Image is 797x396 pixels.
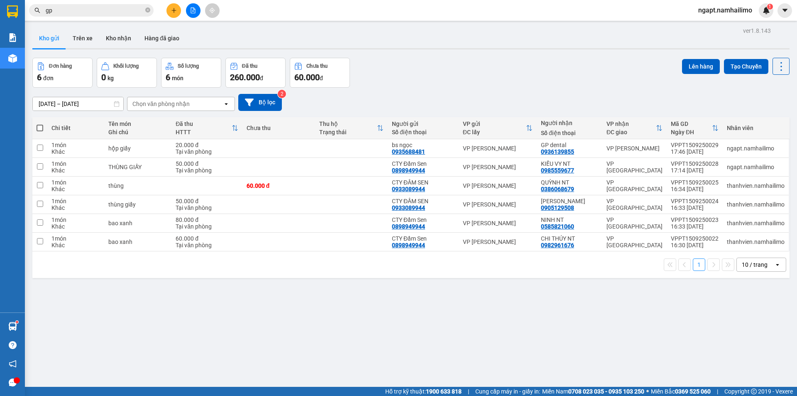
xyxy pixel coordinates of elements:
button: Lên hàng [682,59,720,74]
div: CTY Đầm Sen [392,216,455,223]
div: Thu hộ [319,121,377,127]
div: VP [PERSON_NAME] [463,145,533,152]
th: Toggle SortBy [315,117,388,139]
span: copyright [751,389,757,394]
div: VP [GEOGRAPHIC_DATA] [606,160,663,174]
div: hộp giấy [108,145,167,152]
input: Tìm tên, số ĐT hoặc mã đơn [46,6,144,15]
div: VP [PERSON_NAME] [463,182,533,189]
div: Số điện thoại [392,129,455,135]
div: CTY Đầm Sen [392,160,455,167]
button: Số lượng6món [161,58,221,88]
div: VP [GEOGRAPHIC_DATA] [606,179,663,192]
button: Đơn hàng6đơn [32,58,93,88]
div: Tại văn phòng [176,242,238,248]
div: Khác [51,167,100,174]
div: 1 món [51,235,100,242]
div: Tại văn phòng [176,167,238,174]
span: đơn [43,75,54,81]
div: 20.000 đ [176,142,238,148]
div: Tại văn phòng [176,223,238,230]
th: Toggle SortBy [459,117,537,139]
span: Hỗ trợ kỹ thuật: [385,387,462,396]
div: VP nhận [606,121,656,127]
span: 60.000 [294,72,320,82]
button: Kho gửi [32,28,66,48]
div: VP [GEOGRAPHIC_DATA] [606,235,663,248]
div: VP [GEOGRAPHIC_DATA] [606,216,663,230]
div: 50.000 đ [176,198,238,204]
div: Chi tiết [51,125,100,131]
button: 1 [693,258,705,271]
span: Miền Bắc [651,387,711,396]
div: 16:33 [DATE] [671,223,719,230]
div: NINH NT [541,216,598,223]
button: Tạo Chuyến [724,59,768,74]
div: Đã thu [242,63,257,69]
div: Người nhận [541,120,598,126]
div: 0933089944 [392,204,425,211]
span: message [9,379,17,386]
sup: 1 [16,321,18,323]
div: VP [PERSON_NAME] [463,239,533,245]
div: Chọn văn phòng nhận [132,100,190,108]
img: logo-vxr [7,5,18,18]
span: close-circle [145,7,150,12]
div: 16:34 [DATE] [671,186,719,192]
div: 0585821060 [541,223,574,230]
button: file-add [186,3,200,18]
div: KIỀU VY NT [541,160,598,167]
button: Chưa thu60.000đ [290,58,350,88]
sup: 1 [767,4,773,10]
div: thùng [108,182,167,189]
span: đ [260,75,263,81]
div: 1 món [51,142,100,148]
div: Nhân viên [727,125,785,131]
span: 6 [37,72,42,82]
div: bao xanh [108,220,167,226]
div: Khác [51,242,100,248]
div: ngapt.namhailimo [727,145,785,152]
span: Cung cấp máy in - giấy in: [475,387,540,396]
div: thanhvien.namhailimo [727,182,785,189]
button: Kho nhận [99,28,138,48]
div: 1 món [51,160,100,167]
div: VPPT1509250029 [671,142,719,148]
div: VPPT1509250022 [671,235,719,242]
div: 16:30 [DATE] [671,242,719,248]
div: Ngày ĐH [671,129,712,135]
button: Hàng đã giao [138,28,186,48]
div: bao xanh [108,239,167,245]
div: Chưa thu [306,63,328,69]
div: VP [PERSON_NAME] [463,164,533,170]
img: icon-new-feature [763,7,770,14]
div: thanhvien.namhailimo [727,201,785,208]
div: ĐC giao [606,129,656,135]
span: plus [171,7,177,13]
div: ĐC lấy [463,129,526,135]
strong: 0369 525 060 [675,388,711,395]
div: 0935688481 [392,148,425,155]
div: Người gửi [392,121,455,127]
div: Khác [51,148,100,155]
span: aim [209,7,215,13]
span: ⚪️ [646,390,649,393]
span: question-circle [9,341,17,349]
button: aim [205,3,220,18]
button: Khối lượng0kg [97,58,157,88]
button: caret-down [777,3,792,18]
div: thanhvien.namhailimo [727,220,785,226]
span: món [172,75,183,81]
div: Số lượng [178,63,199,69]
div: bs ngọc [392,142,455,148]
span: caret-down [781,7,789,14]
div: Đã thu [176,121,232,127]
div: 17:14 [DATE] [671,167,719,174]
img: warehouse-icon [8,322,17,331]
span: search [34,7,40,13]
div: GP dental [541,142,598,148]
span: 0 [101,72,106,82]
span: file-add [190,7,196,13]
button: Đã thu260.000đ [225,58,286,88]
div: Tại văn phòng [176,204,238,211]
